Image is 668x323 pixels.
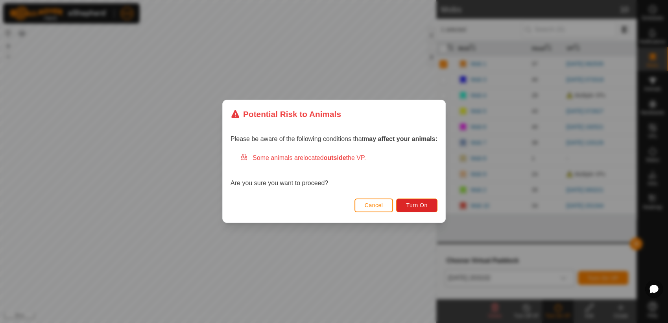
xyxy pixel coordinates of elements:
[231,154,437,188] div: Are you sure you want to proceed?
[354,199,393,212] button: Cancel
[231,108,341,120] div: Potential Risk to Animals
[240,154,437,163] div: Some animals are
[324,155,346,161] strong: outside
[397,199,437,212] button: Turn On
[365,202,383,209] span: Cancel
[406,202,428,209] span: Turn On
[364,136,437,143] strong: may affect your animals:
[303,155,366,161] span: located the VP.
[231,136,437,143] span: Please be aware of the following conditions that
